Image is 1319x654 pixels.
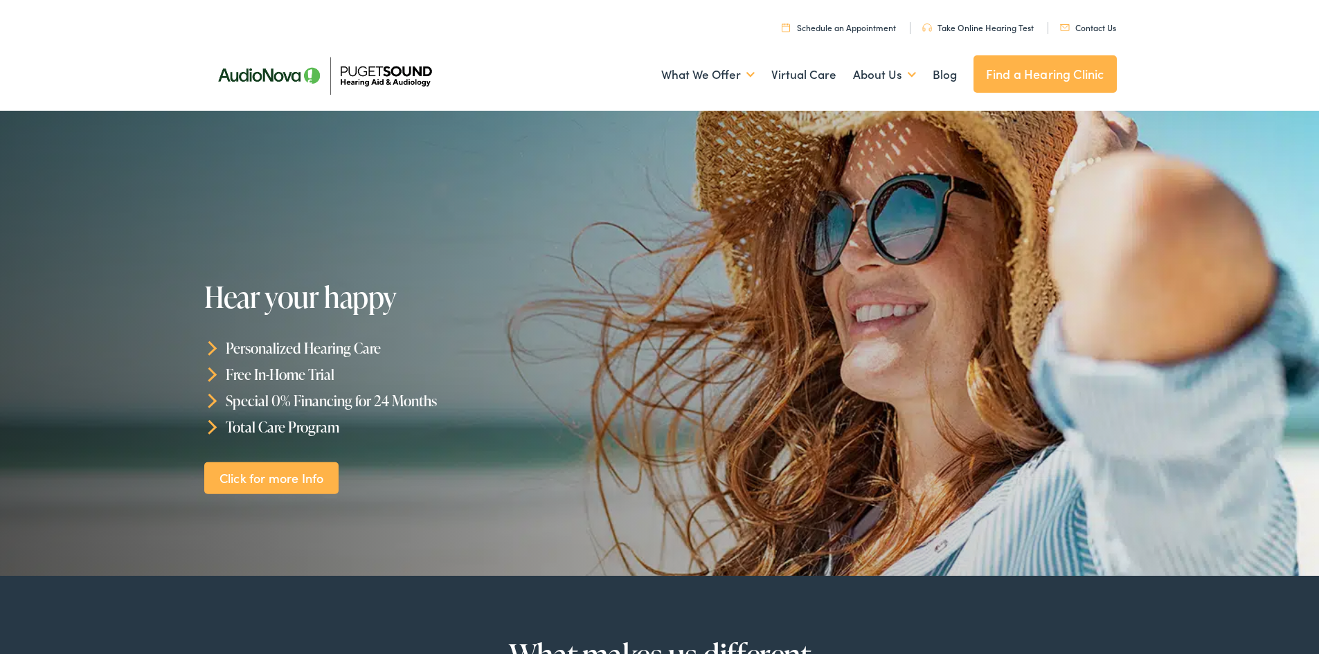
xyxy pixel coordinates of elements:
[1060,21,1116,33] a: Contact Us
[782,21,896,33] a: Schedule an Appointment
[204,361,666,388] li: Free In-Home Trial
[922,21,1034,33] a: Take Online Hearing Test
[204,388,666,414] li: Special 0% Financing for 24 Months
[973,55,1117,93] a: Find a Hearing Clinic
[204,281,625,313] h1: Hear your happy
[933,49,957,100] a: Blog
[204,413,666,439] li: Total Care Program
[922,24,932,32] img: utility icon
[782,23,790,32] img: utility icon
[1060,24,1070,31] img: utility icon
[771,49,836,100] a: Virtual Care
[853,49,916,100] a: About Us
[204,462,339,494] a: Click for more Info
[204,335,666,361] li: Personalized Hearing Care
[661,49,755,100] a: What We Offer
